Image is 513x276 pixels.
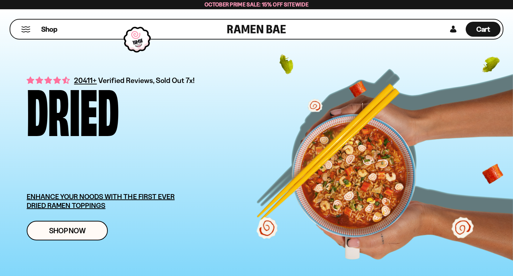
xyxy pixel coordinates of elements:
[27,84,119,133] div: Dried
[205,1,308,8] span: October Prime Sale: 15% off Sitewide
[49,227,86,234] span: Shop Now
[476,25,490,33] span: Cart
[466,20,501,39] div: Cart
[41,25,57,34] span: Shop
[21,26,31,32] button: Mobile Menu Trigger
[27,221,108,240] a: Shop Now
[98,76,195,85] span: Verified Reviews, Sold Out 7x!
[41,22,57,37] a: Shop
